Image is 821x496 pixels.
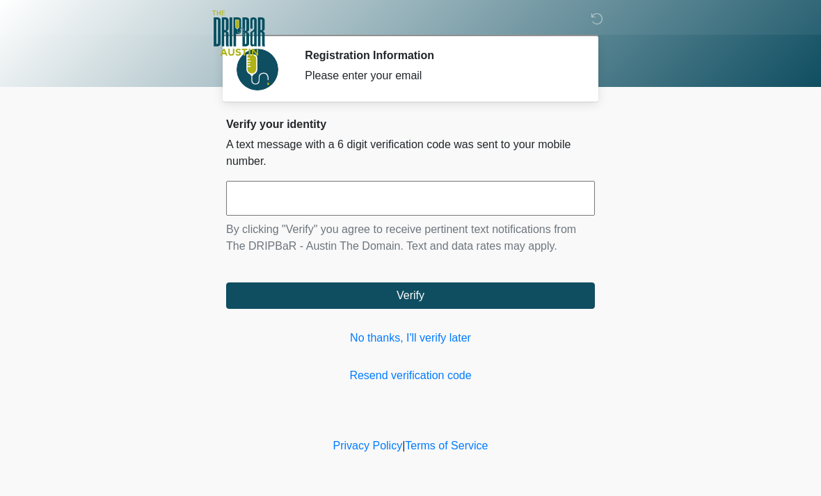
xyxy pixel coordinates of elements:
div: Please enter your email [305,67,574,84]
a: | [402,440,405,451]
img: Agent Avatar [237,49,278,90]
img: The DRIPBaR - Austin The Domain Logo [212,10,265,56]
p: A text message with a 6 digit verification code was sent to your mobile number. [226,136,595,170]
a: Privacy Policy [333,440,403,451]
h2: Verify your identity [226,118,595,131]
a: No thanks, I'll verify later [226,330,595,346]
a: Resend verification code [226,367,595,384]
button: Verify [226,282,595,309]
a: Terms of Service [405,440,488,451]
p: By clicking "Verify" you agree to receive pertinent text notifications from The DRIPBaR - Austin ... [226,221,595,255]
